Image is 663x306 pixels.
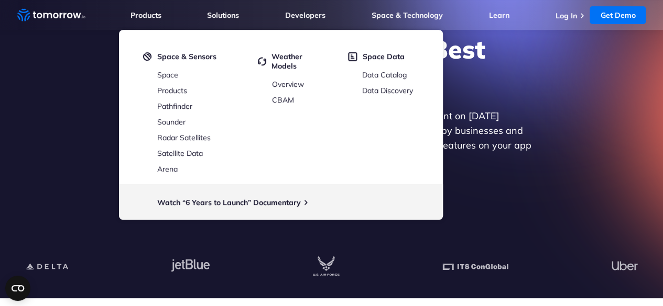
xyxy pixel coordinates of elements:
a: CBAM [272,95,294,105]
span: Weather Models [271,52,329,71]
a: Radar Satellites [157,133,211,142]
a: Log In [555,11,577,20]
span: Space & Sensors [157,52,216,61]
img: space-data.svg [348,52,357,61]
a: Get Demo [590,6,646,24]
a: Satellite Data [157,149,203,158]
a: Overview [272,80,304,89]
a: Data Discovery [362,86,413,95]
a: Space & Technology [372,10,443,20]
img: satelight.svg [143,52,152,61]
a: Pathfinder [157,101,192,111]
a: Developers [285,10,325,20]
a: Space [157,70,178,80]
a: Watch “6 Years to Launch” Documentary [157,198,301,207]
span: Space Data [363,52,405,61]
a: Products [157,86,187,95]
a: Home link [17,7,85,23]
a: Arena [157,164,178,174]
a: Learn [489,10,509,20]
a: Products [131,10,161,20]
a: Sounder [157,117,186,127]
a: Solutions [207,10,239,20]
button: Open CMP widget [5,276,30,301]
img: cycled.svg [258,52,266,71]
a: Data Catalog [362,70,407,80]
